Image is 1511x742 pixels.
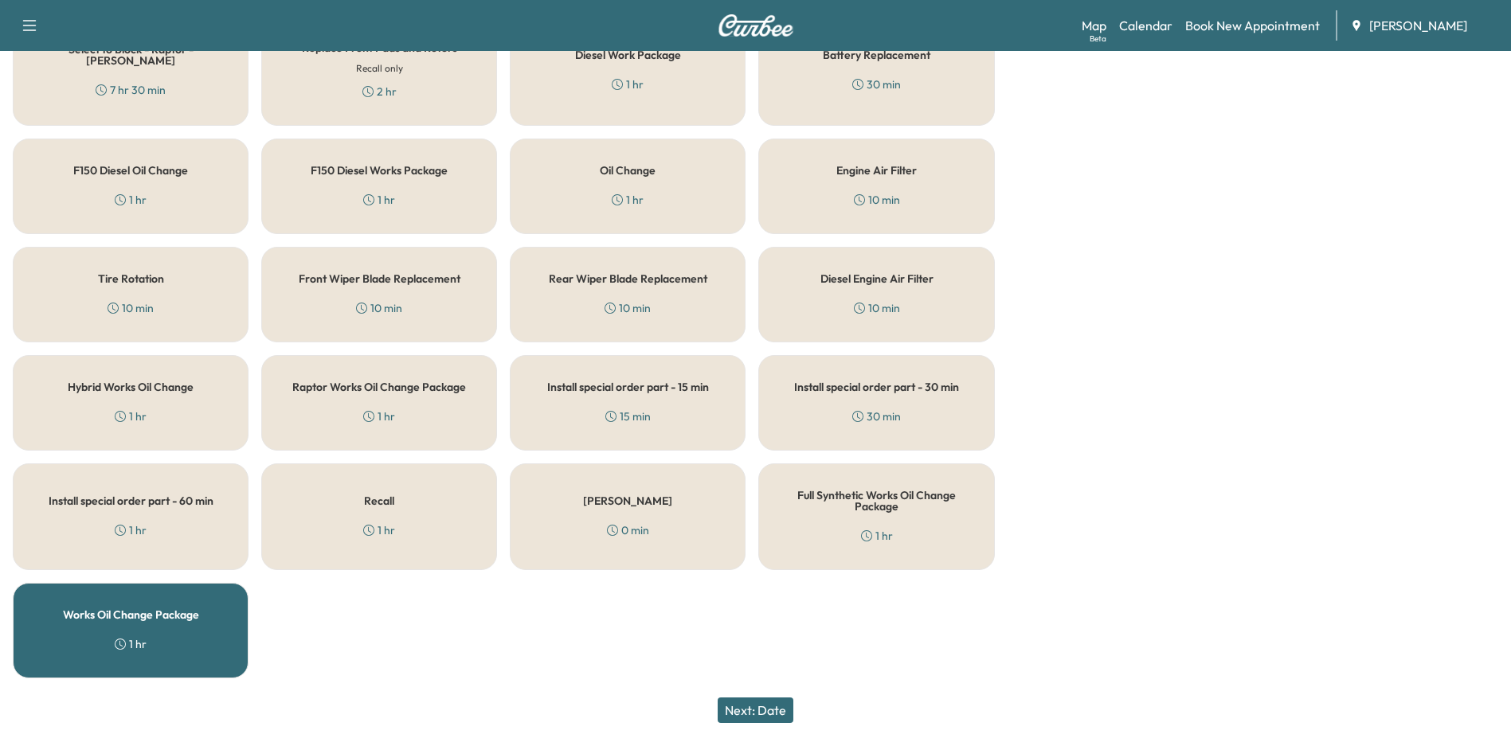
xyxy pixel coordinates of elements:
div: 15 min [605,408,651,424]
div: 1 hr [115,192,147,208]
div: 1 hr [363,192,395,208]
h5: Select to Block - Raptor - [PERSON_NAME] [39,44,222,66]
h5: Oil Change [600,165,656,176]
div: 7 hr 30 min [96,82,166,98]
div: 10 min [854,192,900,208]
div: 10 min [108,300,154,316]
div: 30 min [852,408,901,424]
h5: Rear Wiper Blade Replacement [549,273,707,284]
div: 1 hr [612,192,644,208]
div: 1 hr [612,76,644,92]
h5: Install special order part - 15 min [547,381,709,392]
div: 1 hr [115,636,147,652]
h5: Diesel Engine Air Filter [820,273,934,284]
div: 1 hr [363,522,395,538]
h5: Works Oil Change Package [63,609,199,620]
h5: Install special order part - 30 min [794,381,959,392]
div: 1 hr [861,528,893,544]
h5: Install special order part - 60 min [49,495,213,506]
h5: Full Synthetic Works Oil Change Package [785,490,968,512]
a: Calendar [1119,16,1172,35]
div: 30 min [852,76,901,92]
div: 1 hr [363,408,395,424]
h5: Engine Air Filter [836,165,917,176]
h5: Raptor Works Oil Change Package [292,381,466,392]
h5: Tire Rotation [98,273,164,284]
h5: Replace Front Pads and Rotors [302,42,457,53]
div: 10 min [356,300,402,316]
h5: [PERSON_NAME] [583,495,672,506]
div: 10 min [854,300,900,316]
h5: F150 Diesel Oil Change [73,165,188,176]
img: Curbee Logo [718,14,794,37]
h5: Diesel Work Package [575,49,681,61]
div: 0 min [607,522,649,538]
h5: Front Wiper Blade Replacement [299,273,460,284]
div: 10 min [605,300,651,316]
button: Next: Date [718,697,793,723]
div: 1 hr [115,408,147,424]
h6: Recall only [356,61,403,76]
span: [PERSON_NAME] [1369,16,1467,35]
div: Beta [1090,33,1106,45]
a: MapBeta [1082,16,1106,35]
h5: Battery Replacement [823,49,930,61]
h5: F150 Diesel Works Package [311,165,448,176]
div: 2 hr [362,84,397,100]
div: 1 hr [115,522,147,538]
h5: Hybrid Works Oil Change [68,381,194,392]
a: Book New Appointment [1185,16,1320,35]
h5: Recall [364,495,394,506]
